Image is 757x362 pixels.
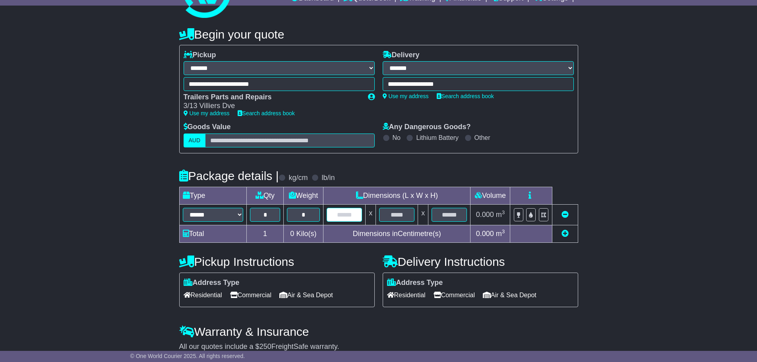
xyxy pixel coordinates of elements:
td: Type [179,187,247,204]
h4: Warranty & Insurance [179,325,578,338]
label: Any Dangerous Goods? [383,123,471,132]
div: All our quotes include a $ FreightSafe warranty. [179,343,578,351]
td: x [366,204,376,225]
td: Dimensions in Centimetre(s) [323,225,470,242]
h4: Begin your quote [179,28,578,41]
a: Remove this item [561,211,569,219]
a: Use my address [383,93,429,99]
h4: Delivery Instructions [383,255,578,268]
div: 3/13 Villiers Dve [184,102,360,110]
span: Air & Sea Depot [483,289,536,301]
label: Address Type [387,279,443,287]
a: Use my address [184,110,230,116]
td: Kilo(s) [283,225,323,242]
td: Dimensions (L x W x H) [323,187,470,204]
label: Address Type [184,279,240,287]
span: 250 [259,343,271,350]
span: © One World Courier 2025. All rights reserved. [130,353,245,359]
span: Commercial [230,289,271,301]
td: Weight [283,187,323,204]
span: Residential [184,289,222,301]
a: Add new item [561,230,569,238]
h4: Package details | [179,169,279,182]
span: Air & Sea Depot [279,289,333,301]
div: Trailers Parts and Repairs [184,93,360,102]
label: Goods Value [184,123,231,132]
span: 0.000 [476,211,494,219]
sup: 3 [502,209,505,215]
label: lb/in [321,174,335,182]
td: 1 [247,225,283,242]
span: m [496,211,505,219]
span: Residential [387,289,426,301]
span: Commercial [434,289,475,301]
label: AUD [184,134,206,147]
span: 0 [290,230,294,238]
sup: 3 [502,228,505,234]
label: Delivery [383,51,420,60]
span: m [496,230,505,238]
h4: Pickup Instructions [179,255,375,268]
label: Lithium Battery [416,134,459,141]
span: 0.000 [476,230,494,238]
label: Other [474,134,490,141]
td: Qty [247,187,283,204]
label: No [393,134,401,141]
td: Volume [470,187,510,204]
a: Search address book [238,110,295,116]
td: Total [179,225,247,242]
td: x [418,204,428,225]
label: Pickup [184,51,216,60]
a: Search address book [437,93,494,99]
label: kg/cm [288,174,308,182]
